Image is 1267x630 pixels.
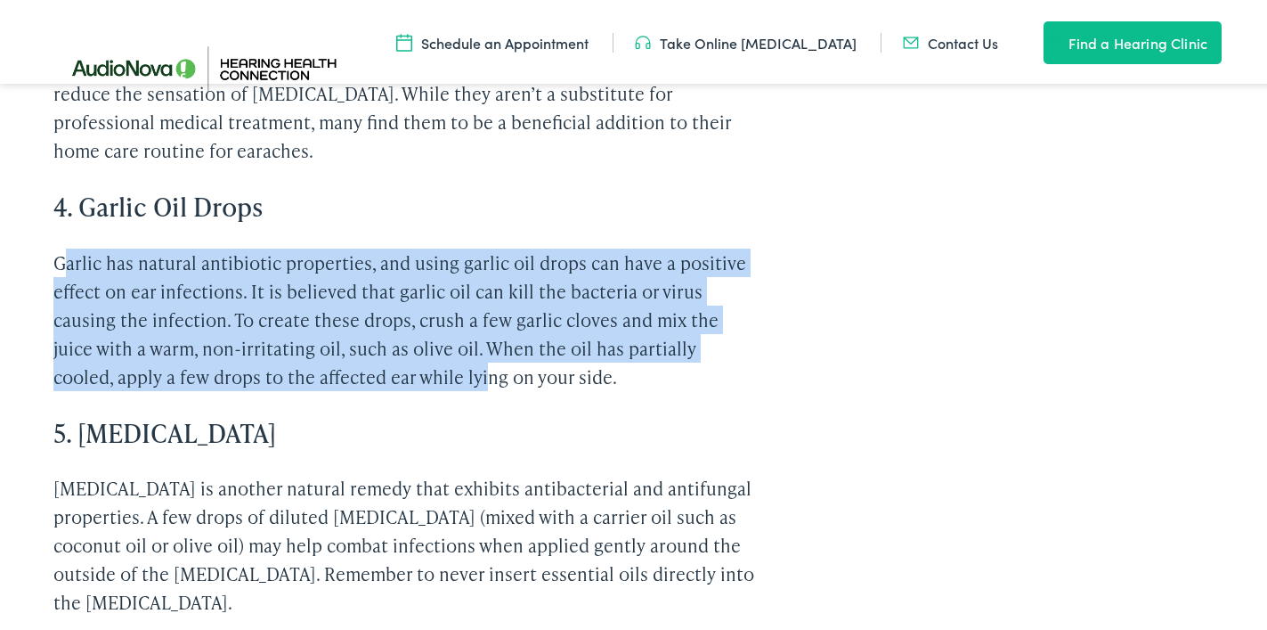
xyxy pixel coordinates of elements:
p: Garlic has natural antibiotic properties, and using garlic oil drops can have a positive effect o... [53,245,759,388]
p: When utilized as directed, these drops can provide a soothing effect, helping to reduce the sensa... [53,47,759,161]
a: Contact Us [903,29,998,49]
a: Schedule an Appointment [396,29,589,49]
h3: 4. Garlic Oil Drops [53,188,759,218]
h3: 5. [MEDICAL_DATA] [53,414,759,445]
a: Find a Hearing Clinic [1044,18,1222,61]
img: utility icon [903,29,919,49]
p: [MEDICAL_DATA] is another natural remedy that exhibits antibacterial and antifungal properties. A... [53,470,759,613]
img: utility icon [396,29,412,49]
a: Take Online [MEDICAL_DATA] [635,29,857,49]
img: utility icon [635,29,651,49]
img: utility icon [1044,29,1060,50]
